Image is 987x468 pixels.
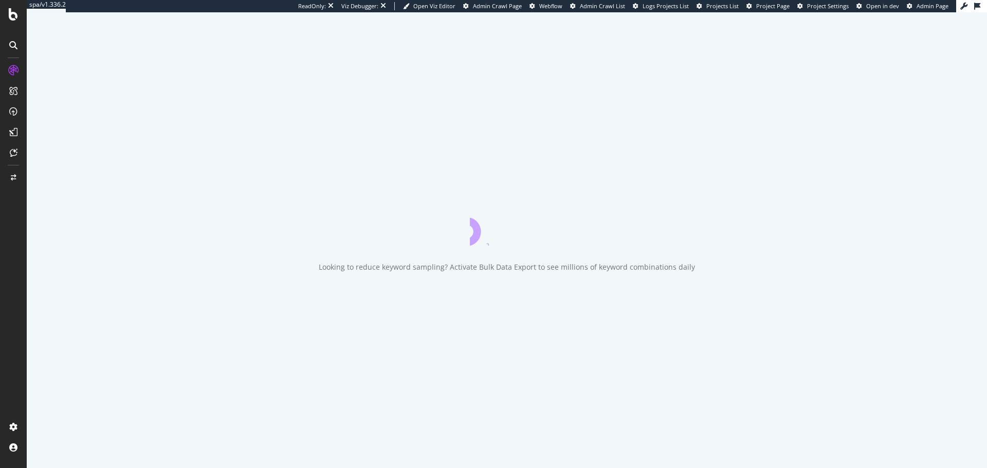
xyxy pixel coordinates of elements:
[570,2,625,10] a: Admin Crawl List
[866,2,899,10] span: Open in dev
[539,2,562,10] span: Webflow
[319,262,695,272] div: Looking to reduce keyword sampling? Activate Bulk Data Export to see millions of keyword combinat...
[917,2,948,10] span: Admin Page
[473,2,522,10] span: Admin Crawl Page
[797,2,849,10] a: Project Settings
[413,2,455,10] span: Open Viz Editor
[463,2,522,10] a: Admin Crawl Page
[697,2,739,10] a: Projects List
[643,2,689,10] span: Logs Projects List
[529,2,562,10] a: Webflow
[807,2,849,10] span: Project Settings
[341,2,378,10] div: Viz Debugger:
[706,2,739,10] span: Projects List
[580,2,625,10] span: Admin Crawl List
[403,2,455,10] a: Open Viz Editor
[907,2,948,10] a: Admin Page
[470,209,544,246] div: animation
[756,2,790,10] span: Project Page
[746,2,790,10] a: Project Page
[633,2,689,10] a: Logs Projects List
[298,2,326,10] div: ReadOnly:
[856,2,899,10] a: Open in dev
